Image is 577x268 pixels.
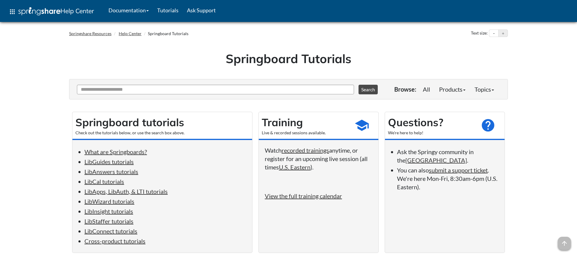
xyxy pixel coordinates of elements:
span: Help Center [60,7,94,15]
a: LibInsight tutorials [84,208,133,215]
li: Ask the Springy community in the . [397,148,499,164]
h2: Springboard tutorials [75,115,249,130]
li: You can also . We're here Mon-Fri, 8:30am-6pm (U.S. Eastern). [397,166,499,191]
a: Topics [470,83,499,95]
a: submit a support ticket [429,166,488,174]
a: LibWizard tutorials [84,198,134,205]
a: What are Springboards? [84,148,147,155]
a: Springshare Resources [69,31,111,36]
a: recorded trainings [282,147,329,154]
span: arrow_upward [558,237,571,250]
h2: Questions? [388,115,475,130]
a: LibConnect tutorials [84,227,137,235]
h1: Springboard Tutorials [74,50,503,67]
a: Documentation [104,3,153,18]
a: LibStaffer tutorials [84,218,133,225]
a: Products [435,83,470,95]
a: LibAnswers tutorials [84,168,138,175]
a: Help Center [119,31,142,36]
a: Ask Support [183,3,220,18]
a: arrow_upward [558,237,571,245]
a: View the full training calendar [265,192,342,199]
a: All [418,83,435,95]
a: LibCal tutorials [84,178,124,185]
p: Browse: [394,85,416,93]
span: help [481,118,496,133]
a: U.S. Eastern [279,163,310,171]
div: Text size: [470,29,489,37]
a: Cross-product tutorials [84,237,145,245]
a: LibGuides tutorials [84,158,134,165]
button: Decrease text size [489,30,498,37]
div: Check out the tutorials below, or use the search box above. [75,130,249,136]
p: Watch anytime, or register for an upcoming live session (all times ). [265,146,372,171]
span: apps [9,8,16,15]
a: Tutorials [153,3,183,18]
div: Live & recorded sessions available. [262,130,348,136]
a: [GEOGRAPHIC_DATA] [405,157,467,164]
span: school [354,118,369,133]
li: Springboard Tutorials [142,31,188,37]
img: Springshare [18,7,60,15]
h2: Training [262,115,348,130]
a: LibApps, LibAuth, & LTI tutorials [84,188,168,195]
div: We're here to help! [388,130,475,136]
a: apps Help Center [5,3,98,21]
button: Search [359,85,378,94]
button: Increase text size [499,30,508,37]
